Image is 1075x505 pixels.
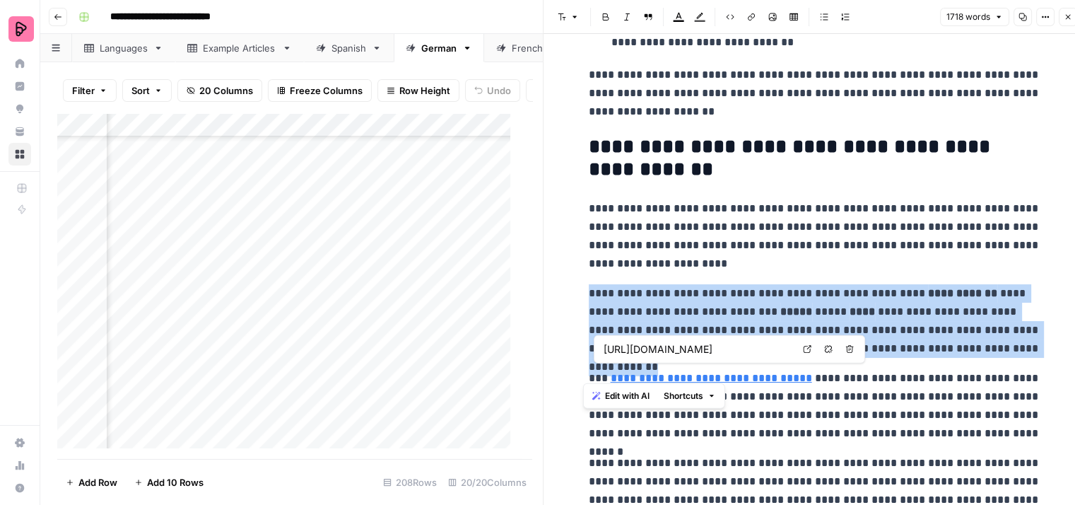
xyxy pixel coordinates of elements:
button: 1718 words [940,8,1009,26]
span: Add 10 Rows [147,475,204,489]
a: Browse [8,143,31,166]
a: Example Articles [175,34,304,62]
button: Add 10 Rows [126,471,212,494]
button: Filter [63,79,117,102]
div: Example Articles [203,41,276,55]
button: Add Row [57,471,126,494]
span: 1718 words [946,11,990,23]
span: 20 Columns [199,83,253,98]
button: Freeze Columns [268,79,372,102]
span: Edit with AI [605,390,650,402]
button: Help + Support [8,477,31,499]
div: Languages [100,41,148,55]
a: Insights [8,75,31,98]
button: 20 Columns [177,79,262,102]
img: Preply Logo [8,16,34,42]
span: Row Height [399,83,450,98]
button: Edit with AI [587,387,655,405]
span: Filter [72,83,95,98]
div: French [512,41,544,55]
a: Usage [8,454,31,477]
span: Undo [487,83,511,98]
button: Shortcuts [658,387,722,405]
a: German [394,34,484,62]
a: Languages [72,34,175,62]
a: Opportunities [8,98,31,120]
a: French [484,34,571,62]
div: Spanish [331,41,366,55]
button: Undo [465,79,520,102]
button: Row Height [377,79,459,102]
span: Sort [131,83,150,98]
a: Your Data [8,120,31,143]
div: 208 Rows [377,471,442,494]
span: Add Row [78,475,117,489]
a: Home [8,52,31,75]
span: Shortcuts [664,390,703,402]
button: Sort [122,79,172,102]
a: Settings [8,431,31,454]
button: Workspace: Preply [8,11,31,47]
div: German [421,41,457,55]
span: Freeze Columns [290,83,363,98]
a: Spanish [304,34,394,62]
div: 20/20 Columns [442,471,532,494]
